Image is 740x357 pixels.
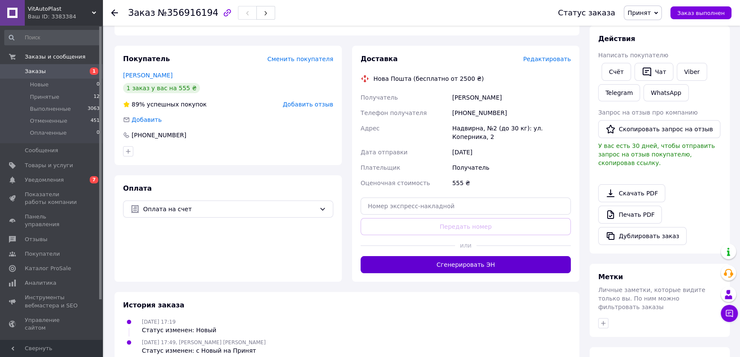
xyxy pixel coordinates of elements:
span: Действия [598,35,635,43]
div: [PHONE_NUMBER] [131,131,187,139]
span: Оплата [123,184,152,192]
span: Личные заметки, которые видите только вы. По ним можно фильтровать заказы [598,286,705,310]
a: Печать PDF [598,206,662,224]
span: Дата отправки [361,149,408,156]
span: Заказы и сообщения [25,53,85,61]
button: Чат [634,63,673,81]
span: История заказа [123,301,185,309]
span: 7 [90,176,98,183]
div: Вернуться назад [111,9,118,17]
span: Инструменты вебмастера и SEO [25,294,79,309]
span: Написать покупателю [598,52,668,59]
span: Заказы [25,68,46,75]
span: Редактировать [523,56,571,62]
button: Чат с покупателем [721,305,738,322]
button: Сгенерировать ЭН [361,256,571,273]
button: Скопировать запрос на отзыв [598,120,720,138]
span: [DATE] 17:49, [PERSON_NAME] [PERSON_NAME] [142,339,266,345]
input: Поиск [4,30,100,45]
span: Принятые [30,93,59,101]
span: Новые [30,81,49,89]
span: 12 [94,93,100,101]
span: Телефон получателя [361,109,427,116]
span: Показатели работы компании [25,191,79,206]
span: Остаток: 500 [164,19,206,26]
span: 451 [91,117,100,125]
span: Выполненные [30,105,71,113]
a: Скачать PDF [598,184,665,202]
span: [DATE] 17:19 [142,319,176,325]
span: Добавить отзыв [283,101,333,108]
button: Дублировать заказ [598,227,687,245]
span: Плательщик [361,164,400,171]
span: №356916194 [158,8,218,18]
span: Заказ [128,8,155,18]
span: 0 [97,81,100,89]
div: [DATE] [450,145,573,160]
span: Оценочная стоимость [361,180,430,186]
button: Cчёт [602,63,631,81]
input: Номер экспресс-накладной [361,198,571,215]
span: Уведомления [25,176,64,184]
span: Доставка [361,55,398,63]
span: Запрос на отзыв про компанию [598,109,698,116]
div: [PERSON_NAME] [450,90,573,105]
div: Надвирна, №2 (до 30 кг): ул. Коперника, 2 [450,121,573,145]
span: 1 [90,68,98,75]
a: WhatsApp [643,84,688,101]
div: Статус заказа [558,9,615,17]
span: Товары и услуги [25,162,73,169]
span: Управление сайтом [25,316,79,332]
a: [PERSON_NAME] [123,72,173,79]
span: VitAutoPlast [28,5,92,13]
span: 0 [97,129,100,137]
span: Покупатель [123,55,170,63]
div: 1 заказ у вас на 555 ₴ [123,83,200,93]
span: Принят [628,9,651,16]
span: 89% [132,101,145,108]
span: Кошелек компании [25,339,79,354]
span: Отмененные [30,117,67,125]
span: Заказ выполнен [677,10,725,16]
span: Отзывы [25,236,47,243]
span: 3063 [88,105,100,113]
div: успешных покупок [123,100,207,109]
div: Получатель [450,160,573,175]
span: Сменить покупателя [267,56,333,62]
div: Статус изменен: Новый [142,326,216,334]
button: Заказ выполнен [670,6,731,19]
span: Покупатели [25,250,60,258]
div: Статус изменен: с Новый на Принят [142,346,266,355]
span: Получатель [361,94,398,101]
div: Нова Пошта (бесплатно от 2500 ₴) [371,74,486,83]
span: или [455,241,476,250]
span: Метки [598,273,623,281]
div: 555 ₴ [450,175,573,191]
span: Аналитика [25,279,56,287]
span: Панель управления [25,213,79,228]
span: Сообщения [25,147,58,154]
div: [PHONE_NUMBER] [450,105,573,121]
a: Viber [677,63,707,81]
span: Адрес [361,125,379,132]
a: Telegram [598,84,640,101]
div: Ваш ID: 3383384 [28,13,103,21]
span: Добавить [132,116,162,123]
span: Оплаченные [30,129,67,137]
span: У вас есть 30 дней, чтобы отправить запрос на отзыв покупателю, скопировав ссылку. [598,142,715,166]
span: Каталог ProSale [25,265,71,272]
span: Оплата на счет [143,204,316,214]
